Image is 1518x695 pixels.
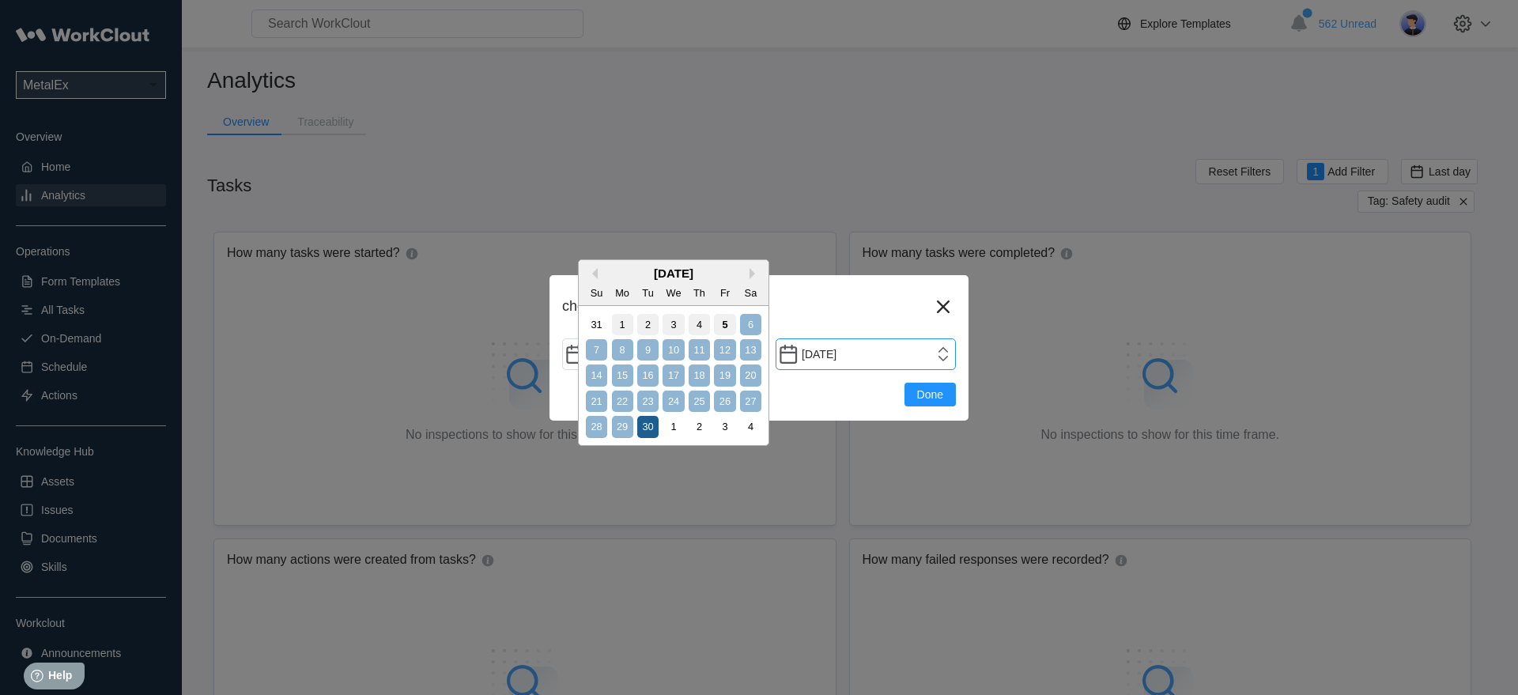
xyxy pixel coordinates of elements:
[740,364,761,386] div: Choose Saturday, September 20th, 2025
[663,391,684,412] div: Choose Wednesday, September 24th, 2025
[637,416,659,437] div: Choose Tuesday, September 30th, 2025
[714,339,735,361] div: Choose Friday, September 12th, 2025
[637,391,659,412] div: Choose Tuesday, September 23rd, 2025
[689,339,710,361] div: Choose Thursday, September 11th, 2025
[637,339,659,361] div: Choose Tuesday, September 9th, 2025
[740,282,761,304] div: Sa
[917,389,943,400] span: Done
[740,416,761,437] div: Choose Saturday, October 4th, 2025
[562,298,931,315] div: choose a date range
[689,364,710,386] div: Choose Thursday, September 18th, 2025
[586,391,607,412] div: Choose Sunday, September 21st, 2025
[612,282,633,304] div: Mo
[663,364,684,386] div: Choose Wednesday, September 17th, 2025
[637,314,659,335] div: Choose Tuesday, September 2nd, 2025
[663,339,684,361] div: Choose Wednesday, September 10th, 2025
[587,268,598,279] button: Previous Month
[586,314,607,335] div: Choose Sunday, August 31st, 2025
[714,364,735,386] div: Choose Friday, September 19th, 2025
[586,364,607,386] div: Choose Sunday, September 14th, 2025
[637,282,659,304] div: Tu
[612,339,633,361] div: Choose Monday, September 8th, 2025
[586,282,607,304] div: Su
[612,391,633,412] div: Choose Monday, September 22nd, 2025
[740,391,761,412] div: Choose Saturday, September 27th, 2025
[750,268,761,279] button: Next Month
[586,339,607,361] div: Choose Sunday, September 7th, 2025
[637,364,659,386] div: Choose Tuesday, September 16th, 2025
[689,282,710,304] div: Th
[663,282,684,304] div: We
[663,314,684,335] div: Choose Wednesday, September 3rd, 2025
[579,266,768,280] div: [DATE]
[612,416,633,437] div: Choose Monday, September 29th, 2025
[689,314,710,335] div: Choose Thursday, September 4th, 2025
[583,312,763,440] div: month 2025-09
[689,416,710,437] div: Choose Thursday, October 2nd, 2025
[714,314,735,335] div: Choose Friday, September 5th, 2025
[714,391,735,412] div: Choose Friday, September 26th, 2025
[586,416,607,437] div: Choose Sunday, September 28th, 2025
[776,338,956,370] input: End Date
[714,282,735,304] div: Fr
[740,339,761,361] div: Choose Saturday, September 13th, 2025
[612,314,633,335] div: Not available Monday, September 1st, 2025
[714,416,735,437] div: Choose Friday, October 3rd, 2025
[562,338,742,370] input: Start Date
[612,364,633,386] div: Choose Monday, September 15th, 2025
[904,383,956,406] button: Done
[689,391,710,412] div: Choose Thursday, September 25th, 2025
[740,314,761,335] div: Choose Saturday, September 6th, 2025
[663,416,684,437] div: Choose Wednesday, October 1st, 2025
